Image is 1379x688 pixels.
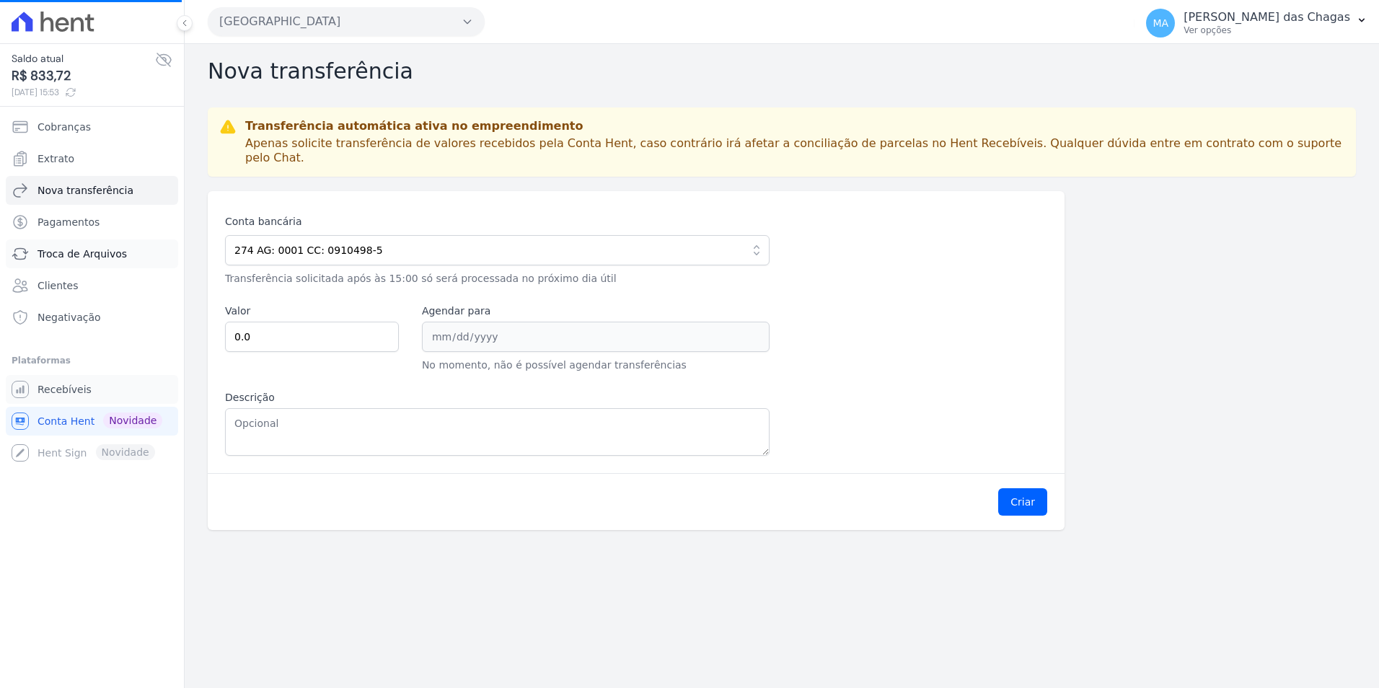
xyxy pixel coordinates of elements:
[1184,25,1350,36] p: Ver opções
[38,382,92,397] span: Recebíveis
[6,303,178,332] a: Negativação
[38,414,94,428] span: Conta Hent
[12,352,172,369] div: Plataformas
[12,86,155,99] span: [DATE] 15:53
[38,215,100,229] span: Pagamentos
[38,151,74,166] span: Extrato
[6,208,178,237] a: Pagamentos
[6,407,178,436] a: Conta Hent Novidade
[225,390,770,405] label: Descrição
[208,58,1356,84] h2: Nova transferência
[6,271,178,300] a: Clientes
[998,488,1047,516] button: Criar
[6,239,178,268] a: Troca de Arquivos
[245,136,1344,165] p: Apenas solicite transferência de valores recebidos pela Conta Hent, caso contrário irá afetar a c...
[1153,18,1168,28] span: MA
[12,66,155,86] span: R$ 833,72
[1184,10,1350,25] p: [PERSON_NAME] das Chagas
[6,176,178,205] a: Nova transferência
[38,247,127,261] span: Troca de Arquivos
[6,113,178,141] a: Cobranças
[103,413,162,428] span: Novidade
[225,271,770,286] p: Transferência solicitada após às 15:00 só será processada no próximo dia útil
[6,375,178,404] a: Recebíveis
[12,113,172,467] nav: Sidebar
[6,144,178,173] a: Extrato
[1135,3,1379,43] button: MA [PERSON_NAME] das Chagas Ver opções
[422,358,770,373] p: No momento, não é possível agendar transferências
[225,304,399,319] label: Valor
[38,310,101,325] span: Negativação
[12,51,155,66] span: Saldo atual
[245,119,1344,133] p: Transferência automática ativa no empreendimento
[38,278,78,293] span: Clientes
[38,120,91,134] span: Cobranças
[208,7,485,36] button: [GEOGRAPHIC_DATA]
[225,214,770,229] label: Conta bancária
[422,304,770,319] label: Agendar para
[38,183,133,198] span: Nova transferência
